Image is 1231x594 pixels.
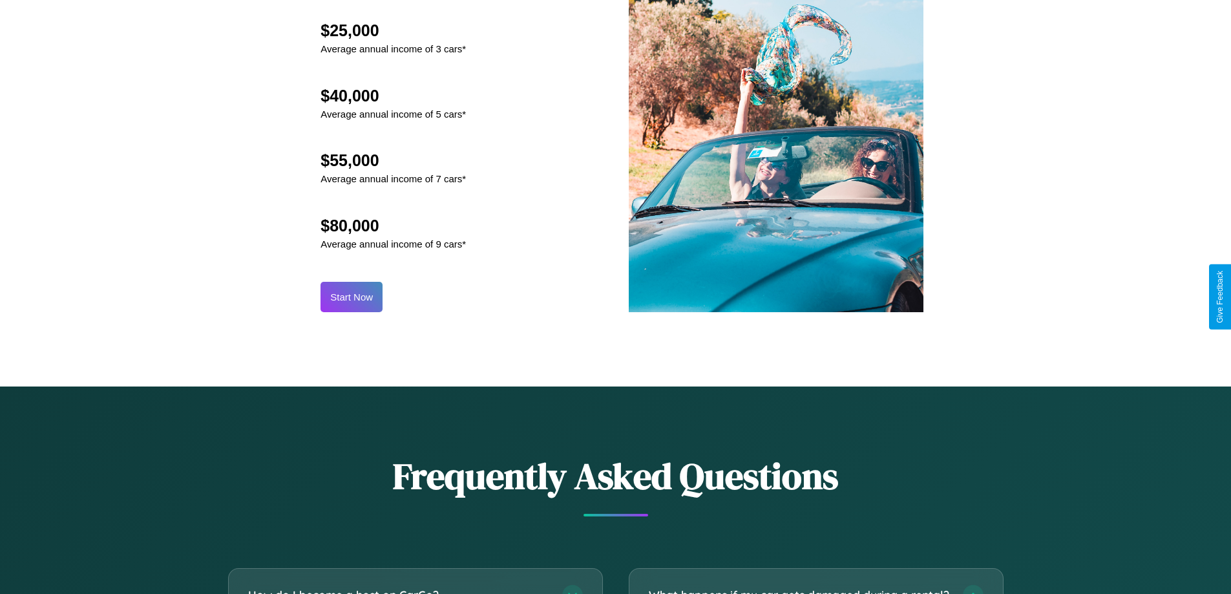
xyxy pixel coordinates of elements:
[321,170,466,187] p: Average annual income of 7 cars*
[1215,271,1225,323] div: Give Feedback
[321,40,466,58] p: Average annual income of 3 cars*
[321,151,466,170] h2: $55,000
[321,235,466,253] p: Average annual income of 9 cars*
[228,451,1004,501] h2: Frequently Asked Questions
[321,105,466,123] p: Average annual income of 5 cars*
[321,282,383,312] button: Start Now
[321,217,466,235] h2: $80,000
[321,87,466,105] h2: $40,000
[321,21,466,40] h2: $25,000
